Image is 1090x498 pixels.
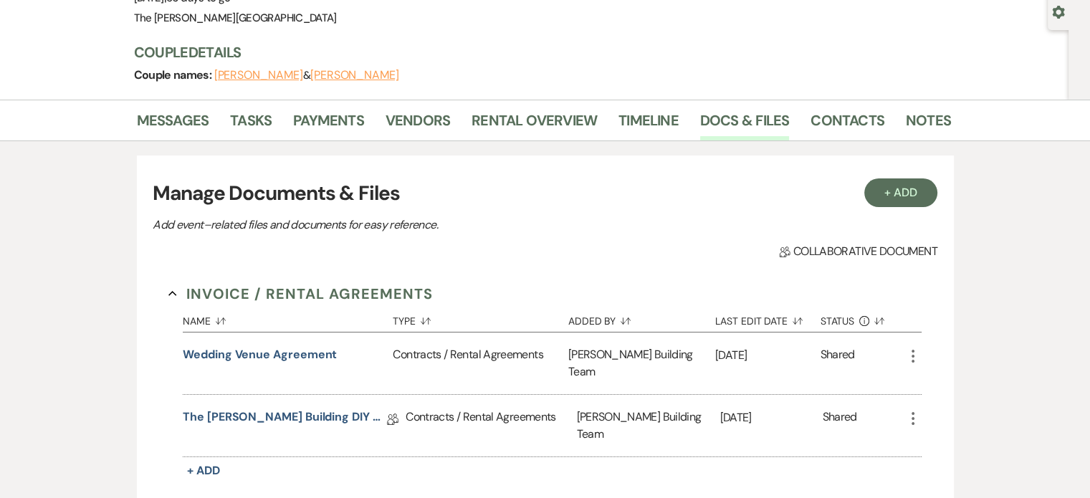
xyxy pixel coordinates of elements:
[715,305,821,332] button: Last Edit Date
[183,408,387,431] a: The [PERSON_NAME] Building DIY & Policy Guidelines
[472,109,597,140] a: Rental Overview
[393,332,568,394] div: Contracts / Rental Agreements
[821,316,855,326] span: Status
[822,408,856,443] div: Shared
[214,70,303,81] button: [PERSON_NAME]
[715,346,821,365] p: [DATE]
[406,395,576,456] div: Contracts / Rental Agreements
[811,109,884,140] a: Contacts
[168,283,433,305] button: Invoice / Rental Agreements
[576,395,720,456] div: [PERSON_NAME] Building Team
[700,109,789,140] a: Docs & Files
[153,178,937,209] h3: Manage Documents & Files
[906,109,951,140] a: Notes
[821,346,855,380] div: Shared
[568,305,715,332] button: Added By
[187,463,220,478] span: + Add
[183,346,337,363] button: Wedding Venue Agreement
[293,109,364,140] a: Payments
[214,68,399,82] span: &
[720,408,823,427] p: [DATE]
[134,11,337,25] span: The [PERSON_NAME][GEOGRAPHIC_DATA]
[864,178,937,207] button: + Add
[134,67,214,82] span: Couple names:
[393,305,568,332] button: Type
[153,216,654,234] p: Add event–related files and documents for easy reference.
[183,305,393,332] button: Name
[779,243,937,260] span: Collaborative document
[134,42,937,62] h3: Couple Details
[618,109,679,140] a: Timeline
[821,305,904,332] button: Status
[183,461,224,481] button: + Add
[310,70,399,81] button: [PERSON_NAME]
[386,109,450,140] a: Vendors
[230,109,272,140] a: Tasks
[1052,4,1065,18] button: Open lead details
[568,332,715,394] div: [PERSON_NAME] Building Team
[137,109,209,140] a: Messages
